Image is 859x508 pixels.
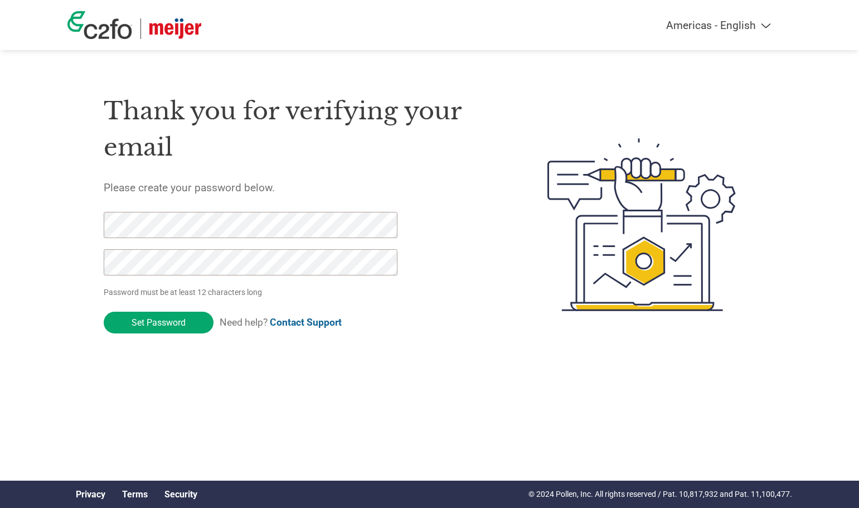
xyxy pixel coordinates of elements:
[122,489,148,500] a: Terms
[149,18,201,39] img: Meijer
[220,317,342,328] span: Need help?
[104,312,213,333] input: Set Password
[164,489,197,500] a: Security
[67,11,132,39] img: c2fo logo
[104,93,495,165] h1: Thank you for verifying your email
[104,181,495,194] h5: Please create your password below.
[76,489,105,500] a: Privacy
[527,77,756,372] img: create-password
[104,287,401,298] p: Password must be at least 12 characters long
[528,488,792,500] p: © 2024 Pollen, Inc. All rights reserved / Pat. 10,817,932 and Pat. 11,100,477.
[270,317,342,328] a: Contact Support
